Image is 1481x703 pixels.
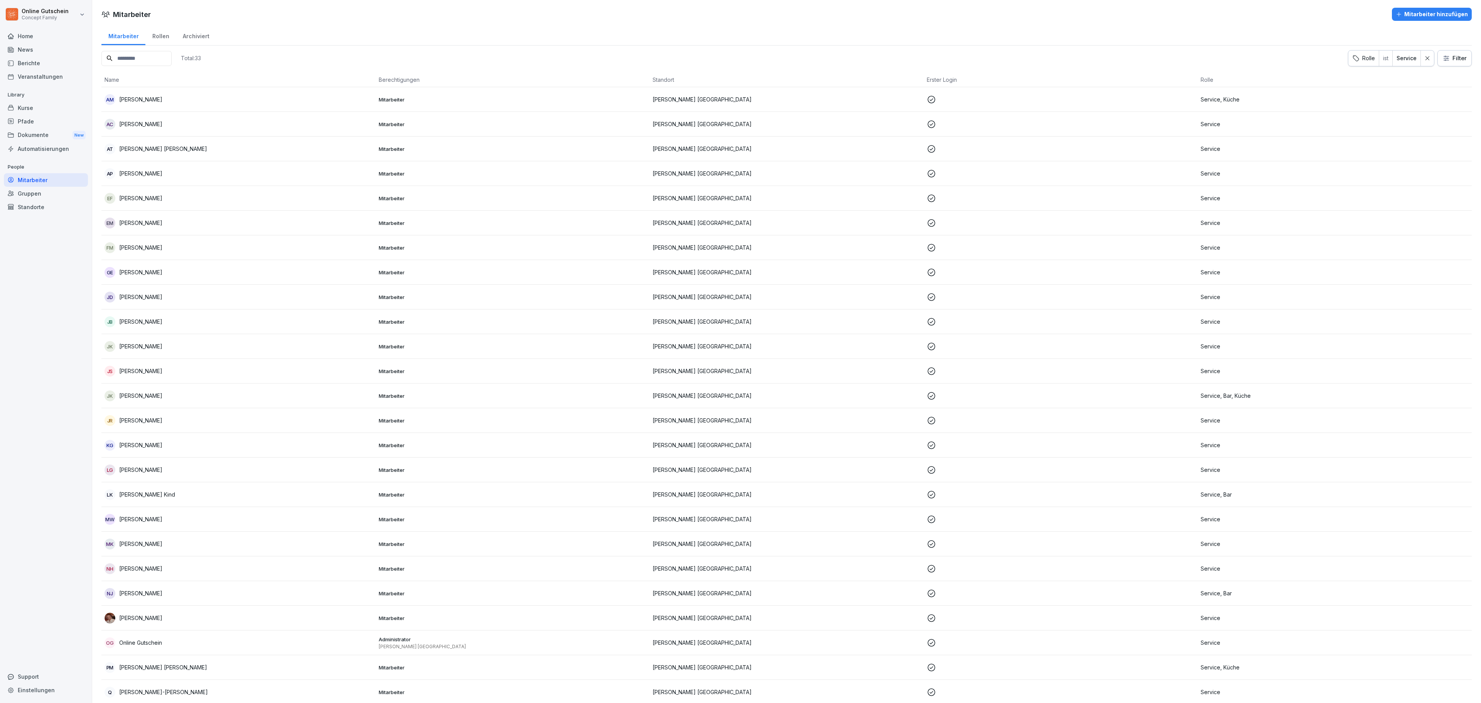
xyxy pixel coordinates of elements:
p: [PERSON_NAME] [119,367,162,375]
button: Filter [1438,51,1471,66]
p: Service [1201,219,1469,227]
p: Mitarbeiter [379,417,647,424]
div: GE [105,267,115,278]
th: Berechtigungen [376,73,650,87]
p: [PERSON_NAME] [GEOGRAPHIC_DATA] [653,219,921,227]
p: [PERSON_NAME] [GEOGRAPHIC_DATA] [653,243,921,252]
p: Service, Bar [1201,490,1469,499]
div: NH [105,563,115,574]
p: [PERSON_NAME] [GEOGRAPHIC_DATA] [653,392,921,400]
p: [PERSON_NAME] [GEOGRAPHIC_DATA] [653,342,921,350]
p: Mitarbeiter [379,294,647,301]
p: Mitarbeiter [379,368,647,375]
p: Mitarbeiter [379,541,647,548]
a: Berichte [4,56,88,70]
p: Service [1201,441,1469,449]
p: Mitarbeiter [379,689,647,696]
p: [PERSON_NAME] [GEOGRAPHIC_DATA] [653,564,921,573]
p: Mitarbeiter [379,220,647,226]
div: Support [4,670,88,683]
p: [PERSON_NAME] [GEOGRAPHIC_DATA] [653,688,921,696]
p: [PERSON_NAME] [GEOGRAPHIC_DATA] [653,367,921,375]
p: Mitarbeiter [379,565,647,572]
p: Mitarbeiter [379,145,647,152]
p: Concept Family [22,15,69,20]
p: Service [1201,466,1469,474]
p: [PERSON_NAME] [119,441,162,449]
div: JB [105,316,115,327]
p: [PERSON_NAME] [GEOGRAPHIC_DATA] [653,145,921,153]
div: EF [105,193,115,204]
a: Automatisierungen [4,142,88,155]
a: Veranstaltungen [4,70,88,83]
div: PM [105,662,115,673]
p: Total: 33 [181,54,201,62]
p: [PERSON_NAME] [GEOGRAPHIC_DATA] [653,95,921,103]
p: Service [1201,540,1469,548]
div: FM [105,242,115,253]
p: Service [1201,639,1469,647]
p: [PERSON_NAME] [119,392,162,400]
p: [PERSON_NAME] [119,589,162,597]
p: Mitarbeiter [379,170,647,177]
p: Mitarbeiter [379,269,647,276]
p: [PERSON_NAME] [119,194,162,202]
p: [PERSON_NAME] [GEOGRAPHIC_DATA] [653,639,921,647]
div: JD [105,292,115,302]
p: [PERSON_NAME] [GEOGRAPHIC_DATA] [653,663,921,671]
div: MW [105,514,115,525]
p: [PERSON_NAME] [119,614,162,622]
p: [PERSON_NAME] [GEOGRAPHIC_DATA] [653,293,921,301]
a: Archiviert [176,25,216,45]
a: Home [4,29,88,43]
p: Mitarbeiter [379,615,647,622]
p: Service [1201,564,1469,573]
p: Service [1201,614,1469,622]
a: Rollen [145,25,176,45]
div: OG [105,637,115,648]
div: Mitarbeiter [101,25,145,45]
a: Einstellungen [4,683,88,697]
p: Library [4,89,88,101]
p: Service [1201,268,1469,276]
p: Mitarbeiter [379,590,647,597]
div: EM [105,218,115,228]
div: ist [1379,51,1392,66]
p: [PERSON_NAME]-[PERSON_NAME] [119,688,208,696]
p: [PERSON_NAME] [119,219,162,227]
th: Rolle [1198,73,1472,87]
a: Mitarbeiter [4,173,88,187]
p: [PERSON_NAME] [GEOGRAPHIC_DATA] [653,490,921,499]
div: NJ [105,588,115,599]
div: News [4,43,88,56]
p: Administrator [379,636,647,643]
th: Name [101,73,376,87]
p: [PERSON_NAME] [119,564,162,573]
p: [PERSON_NAME] [GEOGRAPHIC_DATA] [653,169,921,177]
a: Gruppen [4,187,88,200]
p: Mitarbeiter [379,442,647,449]
a: Standorte [4,200,88,214]
p: Service [1201,688,1469,696]
p: Service [1201,145,1469,153]
div: Mitarbeiter hinzufügen [1396,10,1468,19]
div: Filter [1442,54,1467,62]
p: Mitarbeiter [379,121,647,128]
p: Mitarbeiter [379,343,647,350]
div: Pfade [4,115,88,128]
p: Service [1201,120,1469,128]
p: Mitarbeiter [379,318,647,325]
div: New [73,131,86,140]
a: Kurse [4,101,88,115]
img: oav1sztitnw5ycfyih340kzn.png [105,613,115,624]
p: [PERSON_NAME] [119,540,162,548]
p: [PERSON_NAME] [GEOGRAPHIC_DATA] [653,194,921,202]
p: Service, Bar, Küche [1201,392,1469,400]
div: AC [105,119,115,130]
p: [PERSON_NAME] [119,416,162,424]
p: [PERSON_NAME] [119,318,162,326]
p: [PERSON_NAME] [GEOGRAPHIC_DATA] [653,318,921,326]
